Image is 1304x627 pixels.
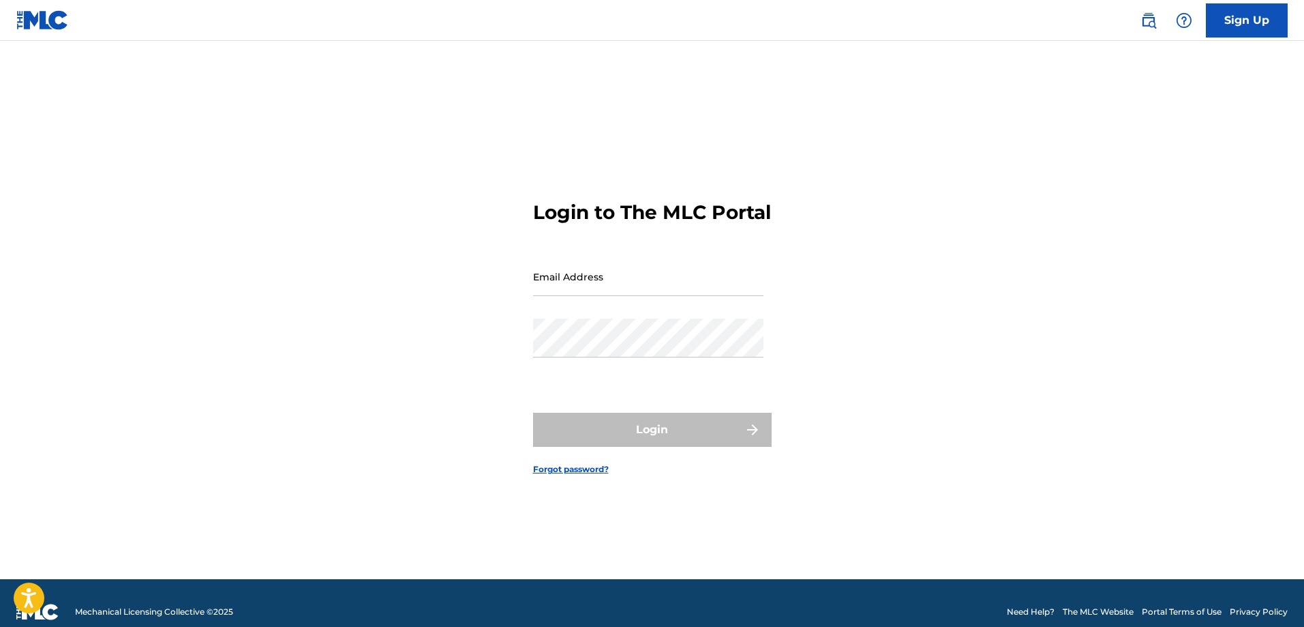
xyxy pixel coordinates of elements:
a: Sign Up [1206,3,1288,38]
img: MLC Logo [16,10,69,30]
a: Privacy Policy [1230,606,1288,618]
span: Mechanical Licensing Collective © 2025 [75,606,233,618]
img: logo [16,604,59,620]
img: help [1176,12,1192,29]
a: Public Search [1135,7,1162,34]
a: The MLC Website [1063,606,1134,618]
h3: Login to The MLC Portal [533,201,771,224]
a: Need Help? [1007,606,1055,618]
div: Help [1170,7,1198,34]
img: search [1140,12,1157,29]
a: Forgot password? [533,463,609,476]
a: Portal Terms of Use [1142,606,1222,618]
